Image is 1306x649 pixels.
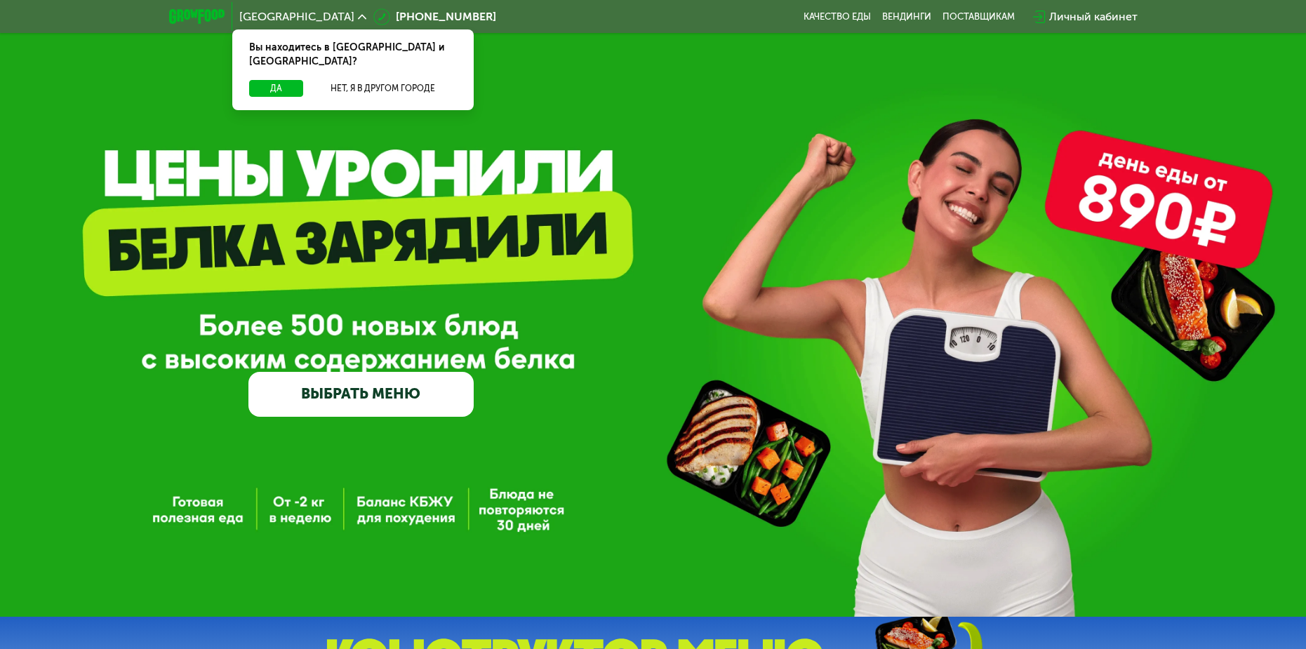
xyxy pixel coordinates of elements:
[804,11,871,22] a: Качество еды
[249,80,303,97] button: Да
[942,11,1015,22] div: поставщикам
[882,11,931,22] a: Вендинги
[232,29,474,80] div: Вы находитесь в [GEOGRAPHIC_DATA] и [GEOGRAPHIC_DATA]?
[1049,8,1138,25] div: Личный кабинет
[309,80,457,97] button: Нет, я в другом городе
[373,8,496,25] a: [PHONE_NUMBER]
[248,372,474,417] a: ВЫБРАТЬ МЕНЮ
[239,11,354,22] span: [GEOGRAPHIC_DATA]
